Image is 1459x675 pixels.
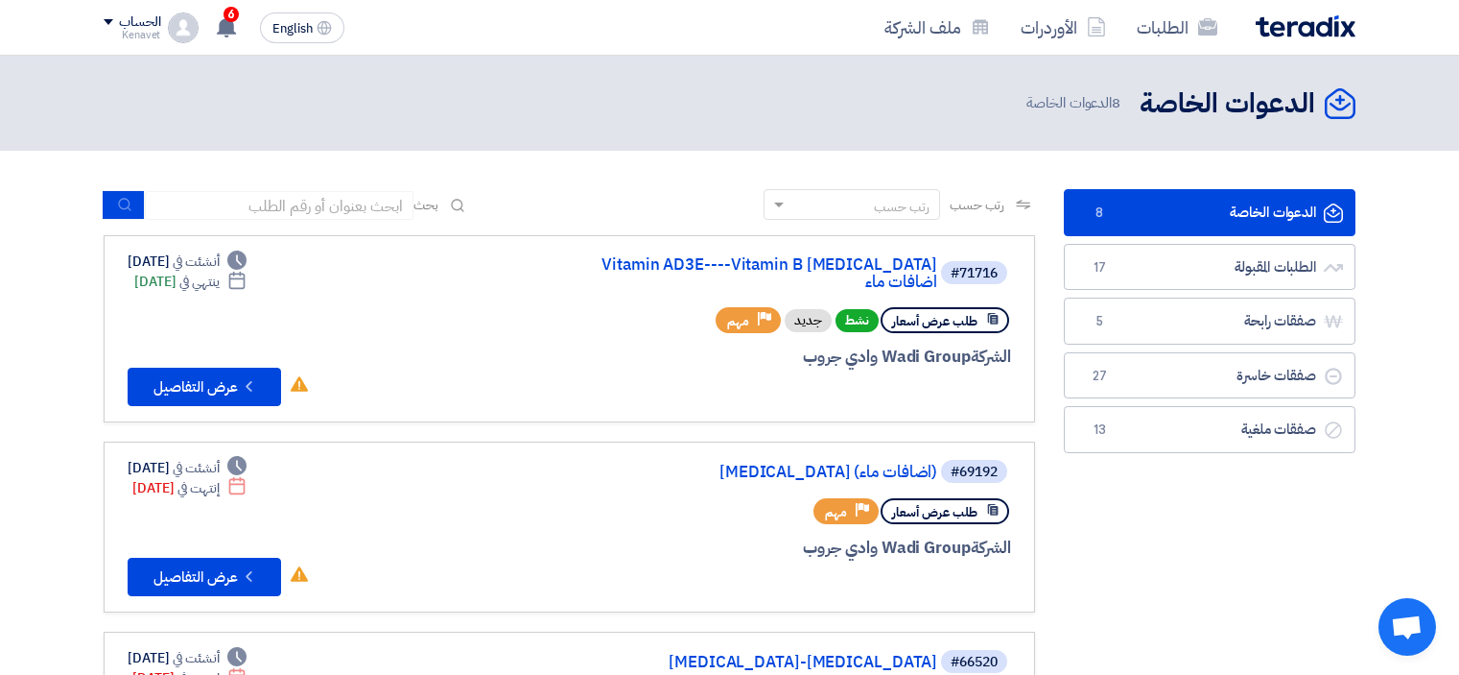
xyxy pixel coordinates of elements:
[177,478,219,498] span: إنتهت في
[1064,244,1355,291] a: الطلبات المقبولة17
[128,558,281,596] button: عرض التفاصيل
[132,478,247,498] div: [DATE]
[971,345,1012,369] span: الشركة
[128,252,247,272] div: [DATE]
[1088,367,1111,386] span: 27
[869,5,1005,50] a: ملف الشركة
[119,14,160,31] div: الحساب
[1088,312,1111,331] span: 5
[128,458,247,478] div: [DATE]
[173,252,219,272] span: أنشئت في
[892,503,977,521] span: طلب عرض أسعار
[1112,92,1120,113] span: 8
[1256,15,1355,37] img: Teradix logo
[1088,421,1111,440] span: 13
[1064,352,1355,399] a: صفقات خاسرة27
[553,256,937,291] a: Vitamin AD3E----Vitamin B [MEDICAL_DATA] اضافات ماء
[1064,298,1355,345] a: صفقات رابحة5
[173,458,219,478] span: أنشئت في
[892,312,977,330] span: طلب عرض أسعار
[272,22,313,36] span: English
[951,466,998,479] div: #69192
[550,536,1011,561] div: Wadi Group وادي جروب
[1140,85,1315,123] h2: الدعوات الخاصة
[145,191,413,220] input: ابحث بعنوان أو رقم الطلب
[413,195,438,215] span: بحث
[835,309,879,332] span: نشط
[1005,5,1121,50] a: الأوردرات
[1088,258,1111,277] span: 17
[553,654,937,671] a: [MEDICAL_DATA]-[MEDICAL_DATA]
[951,267,998,280] div: #71716
[785,309,832,332] div: جديد
[971,536,1012,560] span: الشركة
[179,272,219,292] span: ينتهي في
[224,7,239,22] span: 6
[1378,598,1436,656] div: Open chat
[260,12,344,43] button: English
[134,272,247,292] div: [DATE]
[727,312,749,330] span: مهم
[951,656,998,669] div: #66520
[825,503,847,521] span: مهم
[553,464,937,481] a: [MEDICAL_DATA] (اضافات ماء)
[1064,189,1355,236] a: الدعوات الخاصة8
[128,648,247,668] div: [DATE]
[550,345,1011,370] div: Wadi Group وادي جروب
[1026,92,1124,114] span: الدعوات الخاصة
[104,30,160,40] div: Kenavet
[1121,5,1233,50] a: الطلبات
[874,197,930,217] div: رتب حسب
[1064,406,1355,453] a: صفقات ملغية13
[1088,204,1111,223] span: 8
[950,195,1004,215] span: رتب حسب
[168,12,199,43] img: profile_test.png
[128,368,281,406] button: عرض التفاصيل
[173,648,219,668] span: أنشئت في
